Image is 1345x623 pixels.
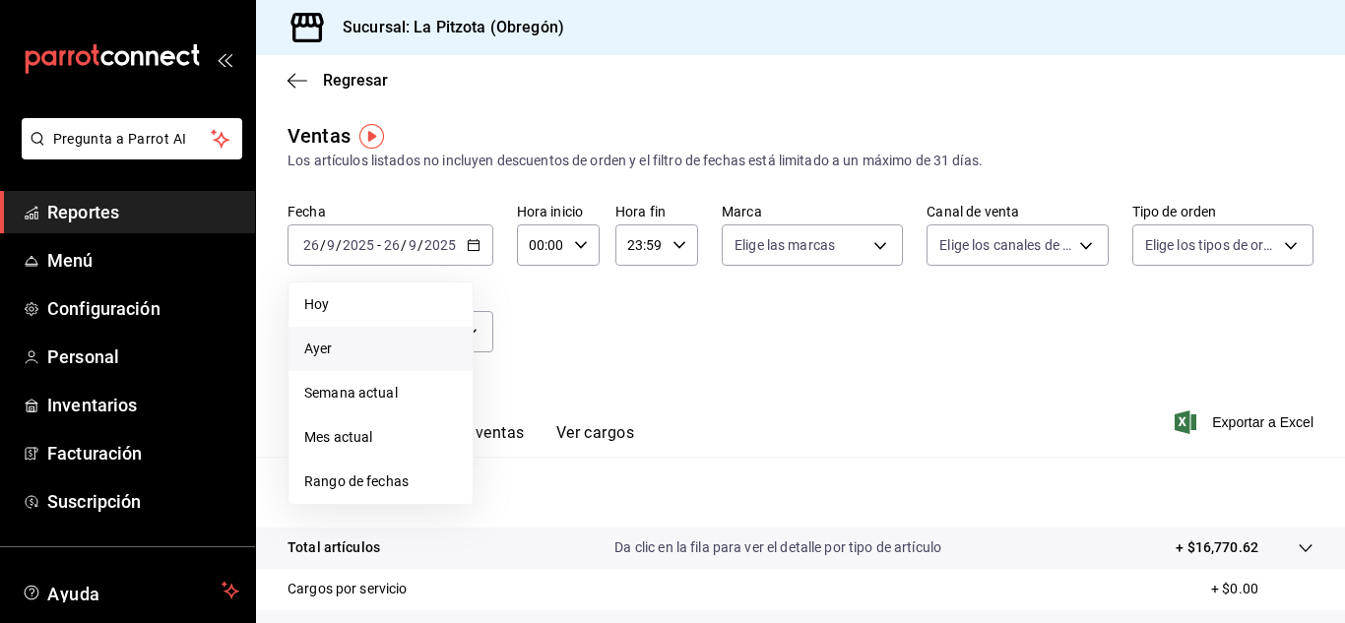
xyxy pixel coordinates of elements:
[304,294,457,315] span: Hoy
[1176,537,1258,558] p: + $16,770.62
[47,199,239,225] span: Reportes
[304,427,457,448] span: Mes actual
[288,121,351,151] div: Ventas
[517,205,600,218] label: Hora inicio
[336,237,342,253] span: /
[304,383,457,404] span: Semana actual
[217,51,232,67] button: open_drawer_menu
[614,537,941,558] p: Da clic en la fila para ver el detalle por tipo de artículo
[323,71,388,90] span: Regresar
[47,343,239,370] span: Personal
[1132,205,1313,218] label: Tipo de orden
[14,143,242,163] a: Pregunta a Parrot AI
[53,129,212,150] span: Pregunta a Parrot AI
[722,205,903,218] label: Marca
[47,579,214,602] span: Ayuda
[401,237,407,253] span: /
[359,124,384,149] img: Tooltip marker
[927,205,1108,218] label: Canal de venta
[383,237,401,253] input: --
[615,205,698,218] label: Hora fin
[288,537,380,558] p: Total artículos
[304,339,457,359] span: Ayer
[327,16,564,39] h3: Sucursal: La Pitzota (Obregón)
[288,71,388,90] button: Regresar
[47,440,239,467] span: Facturación
[288,205,493,218] label: Fecha
[556,423,635,457] button: Ver cargos
[288,151,1313,171] div: Los artículos listados no incluyen descuentos de orden y el filtro de fechas está limitado a un m...
[1211,579,1313,599] p: + $0.00
[288,480,1313,504] p: Resumen
[447,423,525,457] button: Ver ventas
[288,579,408,599] p: Cargos por servicio
[417,237,423,253] span: /
[47,295,239,322] span: Configuración
[1179,410,1313,434] button: Exportar a Excel
[377,237,381,253] span: -
[302,237,320,253] input: --
[423,237,457,253] input: ----
[408,237,417,253] input: --
[939,235,1071,255] span: Elige los canales de venta
[47,247,239,274] span: Menú
[47,488,239,515] span: Suscripción
[22,118,242,159] button: Pregunta a Parrot AI
[342,237,375,253] input: ----
[320,237,326,253] span: /
[1145,235,1277,255] span: Elige los tipos de orden
[326,237,336,253] input: --
[304,471,457,492] span: Rango de fechas
[735,235,835,255] span: Elige las marcas
[47,392,239,418] span: Inventarios
[319,423,634,457] div: navigation tabs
